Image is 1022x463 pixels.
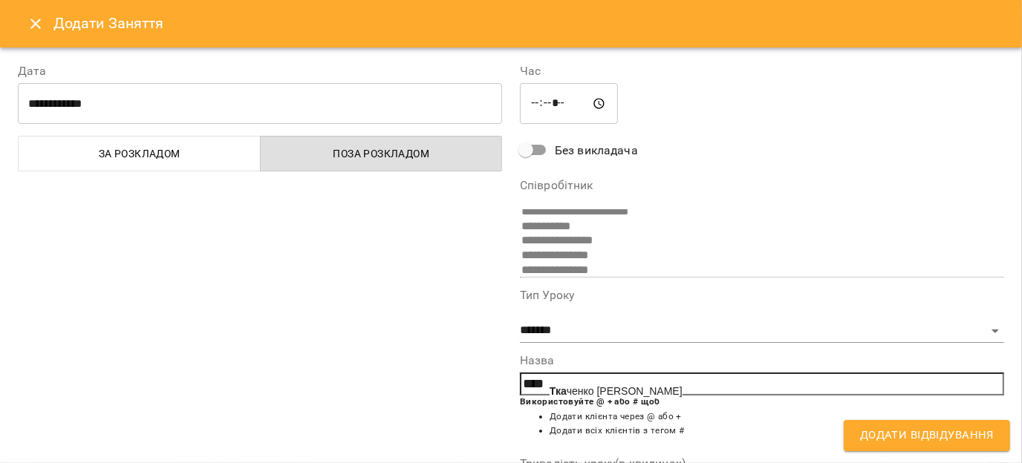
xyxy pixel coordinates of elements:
label: Тип Уроку [520,289,1004,301]
b: Тка [550,385,567,397]
button: Close [18,6,53,42]
li: Додати всіх клієнтів з тегом # [550,424,1004,439]
label: Співробітник [520,180,1004,191]
button: Поза розкладом [260,136,503,171]
b: Використовуйте @ + або # щоб [520,396,660,407]
h6: Додати Заняття [53,12,1004,35]
span: ченко [PERSON_NAME] [550,385,683,397]
span: За розкладом [27,145,252,162]
label: Час [520,65,1004,77]
label: Назва [520,355,1004,367]
span: Поза розкладом [270,145,494,162]
span: Додати Відвідування [860,426,994,445]
button: За розкладом [18,136,261,171]
li: Додати клієнта через @ або + [550,410,1004,424]
span: Без викладача [555,142,638,160]
label: Дата [18,65,502,77]
button: Додати Відвідування [844,420,1010,451]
